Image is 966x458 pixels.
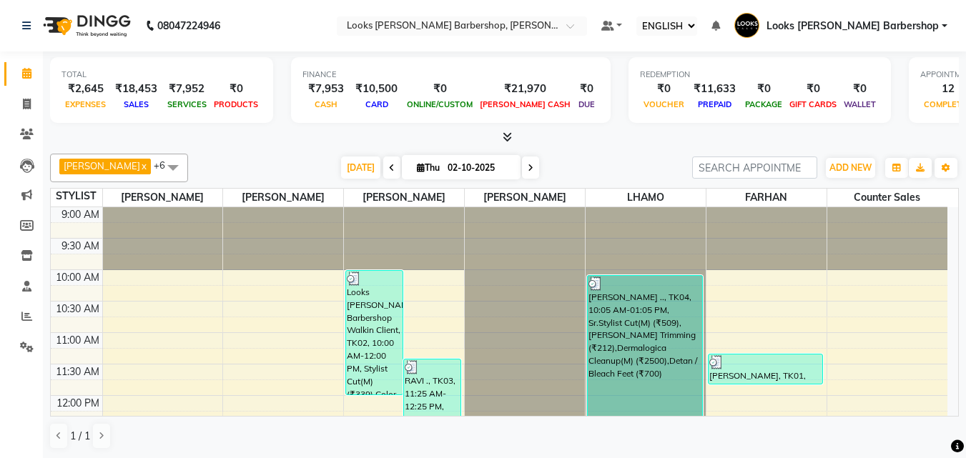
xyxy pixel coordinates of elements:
div: ₹0 [574,81,599,97]
div: 10:30 AM [53,302,102,317]
div: Looks [PERSON_NAME] Barbershop Walkin Client, TK02, 10:00 AM-12:00 PM, Stylist Cut(M) (₹339),Colo... [346,271,403,394]
div: FINANCE [302,69,599,81]
span: SERVICES [164,99,210,109]
span: [PERSON_NAME] [344,189,464,206]
div: ₹7,952 [163,81,210,97]
div: ₹0 [786,81,840,97]
span: CASH [311,99,341,109]
div: ₹0 [210,81,262,97]
div: ₹2,645 [61,81,109,97]
span: +6 [154,159,176,171]
img: Looks Karol Bagh Barbershop [734,13,759,38]
span: Looks [PERSON_NAME] Barbershop [767,19,939,34]
div: ₹18,453 [109,81,163,97]
span: [PERSON_NAME] CASH [476,99,574,109]
span: PREPAID [694,99,735,109]
input: SEARCH APPOINTMENT [692,156,817,179]
span: SALES [120,99,152,109]
div: ₹10,500 [350,81,403,97]
span: WALLET [840,99,879,109]
img: logo [36,6,134,46]
a: x [140,160,147,171]
div: ₹7,953 [302,81,350,97]
div: ₹0 [840,81,879,97]
span: Thu [413,162,443,173]
span: VOUCHER [640,99,688,109]
div: ₹11,633 [688,81,741,97]
span: PRODUCTS [210,99,262,109]
span: ADD NEW [829,162,872,173]
span: PACKAGE [741,99,786,109]
div: 9:30 AM [59,239,102,254]
div: 12:00 PM [54,396,102,411]
b: 08047224946 [157,6,220,46]
div: ₹0 [640,81,688,97]
span: GIFT CARDS [786,99,840,109]
span: LHAMO [586,189,706,206]
div: 11:30 AM [53,364,102,379]
span: DUE [575,99,598,109]
span: [DATE] [341,156,380,179]
span: Counter Sales [827,189,947,206]
span: 1 / 1 [70,429,90,444]
span: [PERSON_NAME] [64,160,140,171]
div: STYLIST [51,189,102,204]
span: [PERSON_NAME] [103,189,223,206]
div: 11:00 AM [53,333,102,348]
div: RAVI ., TK03, 11:25 AM-12:25 PM, [PERSON_NAME] Trimming (₹212),Full Face Waxing (₹250) [404,359,460,420]
span: [PERSON_NAME] [223,189,343,206]
div: ₹0 [403,81,476,97]
span: [PERSON_NAME] [465,189,585,206]
span: CARD [362,99,392,109]
div: REDEMPTION [640,69,879,81]
span: EXPENSES [61,99,109,109]
div: [PERSON_NAME], TK01, 11:20 AM-11:50 AM, [PERSON_NAME] Trimming (₹212) [709,354,823,384]
div: 9:00 AM [59,207,102,222]
span: FARHAN [706,189,827,206]
div: ₹0 [741,81,786,97]
div: 10:00 AM [53,270,102,285]
button: ADD NEW [826,158,875,178]
input: 2025-10-02 [443,157,515,179]
div: TOTAL [61,69,262,81]
div: ₹21,970 [476,81,574,97]
span: ONLINE/CUSTOM [403,99,476,109]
